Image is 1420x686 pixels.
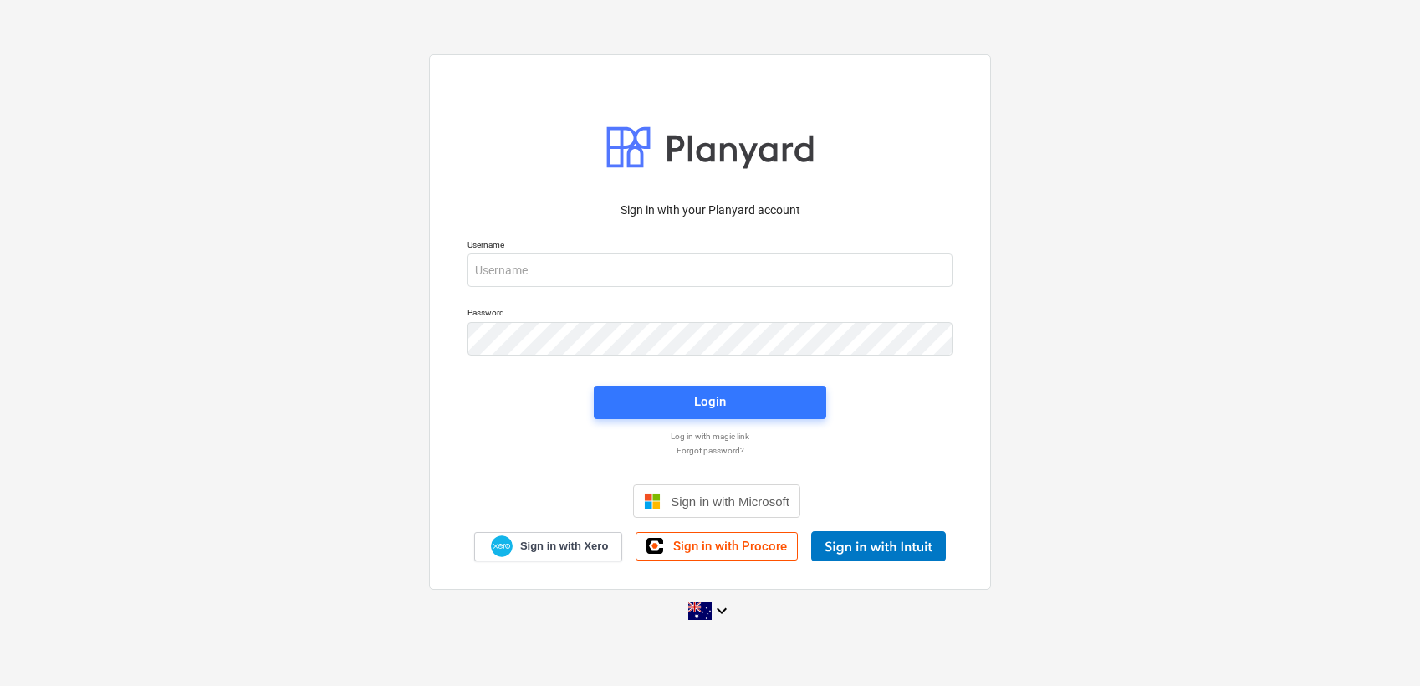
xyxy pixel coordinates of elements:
p: Sign in with your Planyard account [467,202,953,219]
a: Sign in with Procore [636,532,798,561]
img: Xero logo [491,535,513,558]
span: Sign in with Xero [520,539,608,554]
input: Username [467,253,953,287]
p: Password [467,307,953,321]
img: Microsoft logo [644,493,661,509]
span: Sign in with Microsoft [671,494,789,509]
a: Log in with magic link [459,431,961,442]
p: Username [467,239,953,253]
a: Forgot password? [459,445,961,456]
button: Login [594,386,826,419]
a: Sign in with Xero [474,532,623,561]
i: keyboard_arrow_down [712,601,732,621]
span: Sign in with Procore [673,539,787,554]
div: Login [694,391,726,412]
